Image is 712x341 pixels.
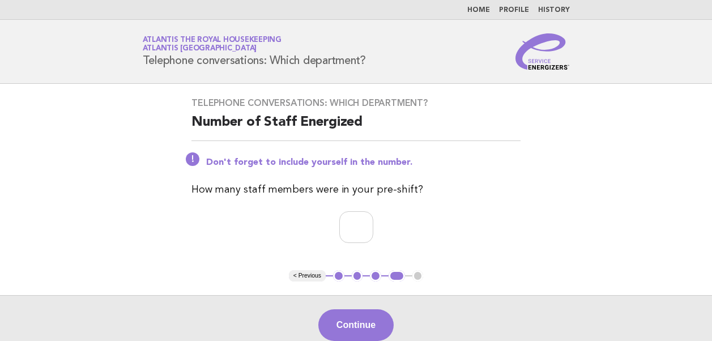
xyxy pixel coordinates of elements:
[515,33,570,70] img: Service Energizers
[499,7,529,14] a: Profile
[389,270,405,282] button: 4
[538,7,570,14] a: History
[370,270,381,282] button: 3
[191,97,521,109] h3: Telephone conversations: Which department?
[352,270,363,282] button: 2
[289,270,326,282] button: < Previous
[333,270,344,282] button: 1
[206,157,521,168] p: Don't forget to include yourself in the number.
[318,309,394,341] button: Continue
[143,36,282,52] a: Atlantis the Royal HousekeepingAtlantis [GEOGRAPHIC_DATA]
[143,37,366,66] h1: Telephone conversations: Which department?
[191,182,521,198] p: How many staff members were in your pre-shift?
[191,113,521,141] h2: Number of Staff Energized
[467,7,490,14] a: Home
[143,45,257,53] span: Atlantis [GEOGRAPHIC_DATA]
